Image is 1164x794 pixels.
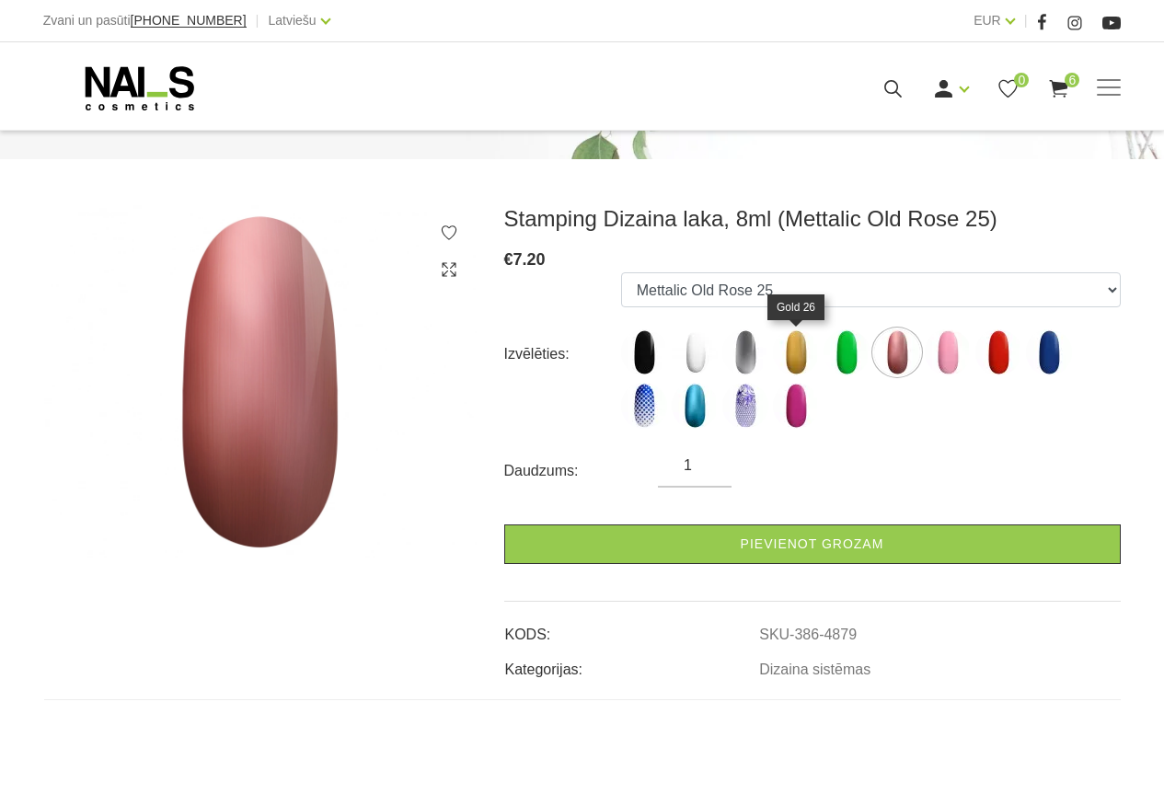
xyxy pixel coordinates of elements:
img: ... [722,329,768,375]
img: ... [874,329,920,375]
img: ... [824,329,870,375]
a: Latviešu [269,9,317,31]
a: EUR [974,9,1001,31]
div: Zvani un pasūti [43,9,247,32]
img: ... [621,329,667,375]
img: ... [672,383,718,429]
td: Kategorijas: [504,646,759,681]
div: Daudzums: [504,456,659,486]
td: KODS: [504,611,759,646]
span: € [504,250,513,269]
a: [PHONE_NUMBER] [131,14,247,28]
img: ... [621,383,667,429]
img: ... [672,329,718,375]
span: 0 [1014,73,1029,87]
img: ... [722,383,768,429]
span: [PHONE_NUMBER] [131,13,247,28]
img: ... [975,329,1021,375]
span: 7.20 [513,250,546,269]
img: ... [1026,329,1072,375]
img: ... [925,329,971,375]
a: 6 [1047,77,1070,100]
img: Stamping Dizaina laka, 8ml [44,205,477,558]
span: | [256,9,259,32]
span: | [1024,9,1028,32]
img: ... [773,329,819,375]
a: SKU-386-4879 [759,627,857,643]
a: 0 [997,77,1020,100]
a: Dizaina sistēmas [759,662,870,678]
a: Pievienot grozam [504,524,1121,564]
img: ... [773,383,819,429]
span: 6 [1065,73,1079,87]
div: Izvēlēties: [504,339,621,369]
h3: Stamping Dizaina laka, 8ml (Mettalic Old Rose 25) [504,205,1121,233]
